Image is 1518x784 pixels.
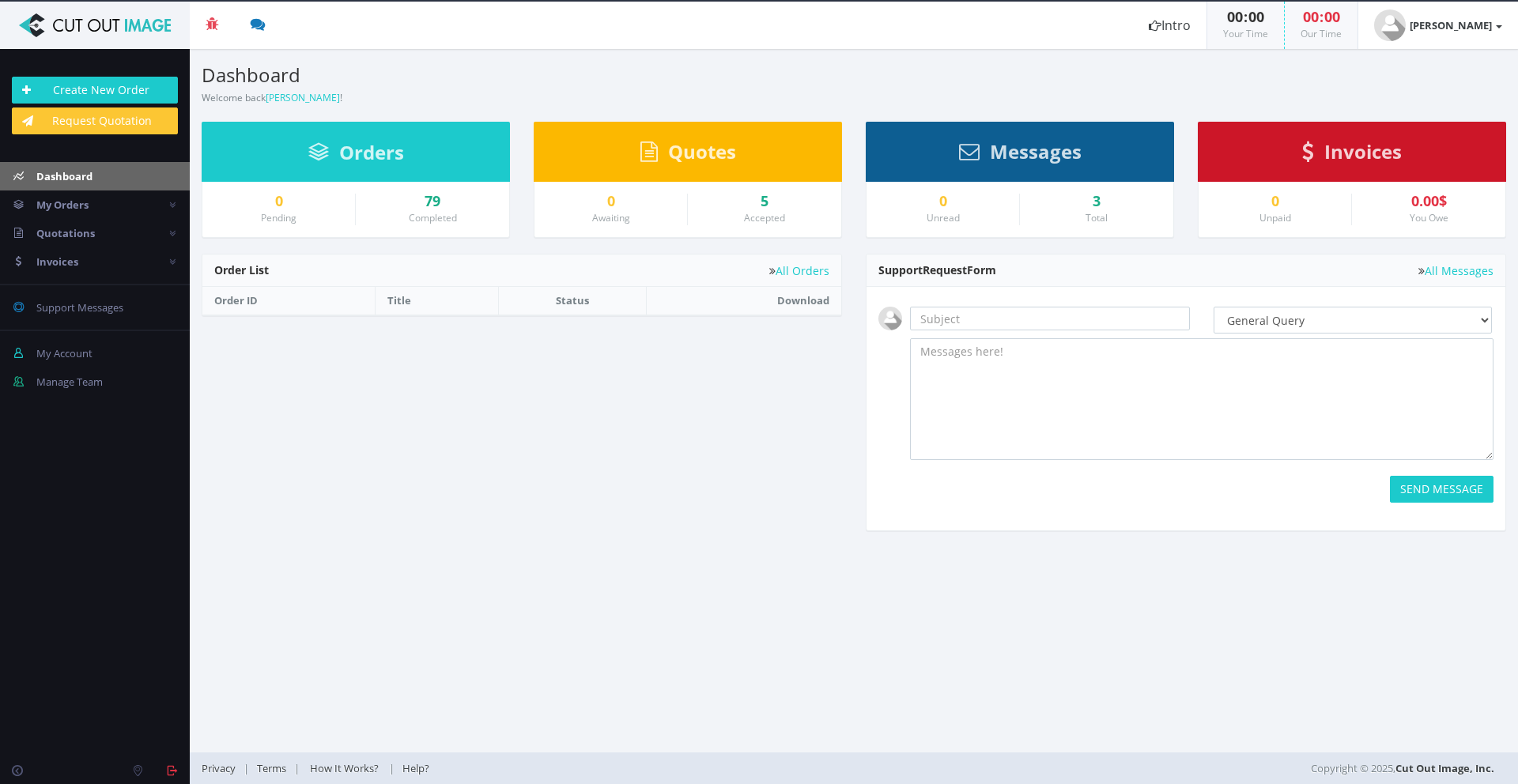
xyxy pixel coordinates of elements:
[308,149,404,163] a: Orders
[640,148,736,162] a: Quotes
[744,211,785,224] small: Accepted
[1032,194,1161,209] div: 3
[202,752,1071,784] div: | | |
[214,262,269,277] span: Order List
[36,300,123,315] span: Support Messages
[878,194,1007,209] a: 0
[1410,211,1448,224] small: You Owe
[769,265,829,277] a: All Orders
[499,287,647,315] th: Status
[339,139,404,165] span: Orders
[249,761,294,775] a: Terms
[878,262,996,277] span: Support Form
[36,226,95,240] span: Quotations
[1210,194,1339,209] a: 0
[214,194,343,209] a: 0
[368,194,497,209] a: 79
[1301,27,1342,40] small: Our Time
[12,13,178,37] img: Cut Out Image
[1259,211,1291,224] small: Unpaid
[1324,7,1340,26] span: 00
[202,91,342,104] small: Welcome back !
[927,211,960,224] small: Unread
[1311,760,1494,776] span: Copyright © 2025,
[395,761,437,775] a: Help?
[1395,761,1494,775] a: Cut Out Image, Inc.
[1418,265,1493,277] a: All Messages
[1227,7,1243,26] span: 00
[1319,7,1324,26] span: :
[1086,211,1108,224] small: Total
[202,761,244,775] a: Privacy
[376,287,499,315] th: Title
[310,761,379,775] span: How It Works?
[592,211,630,224] small: Awaiting
[546,194,675,209] a: 0
[1390,476,1493,503] button: SEND MESSAGE
[266,91,340,104] a: [PERSON_NAME]
[1410,18,1492,32] strong: [PERSON_NAME]
[1358,2,1518,49] a: [PERSON_NAME]
[36,169,93,183] span: Dashboard
[959,148,1082,162] a: Messages
[261,211,296,224] small: Pending
[1303,7,1319,26] span: 00
[878,307,902,330] img: user_default.jpg
[1248,7,1264,26] span: 00
[12,77,178,104] a: Create New Order
[1133,2,1206,49] a: Intro
[1324,138,1402,164] span: Invoices
[910,307,1190,330] input: Subject
[409,211,457,224] small: Completed
[300,761,389,775] a: How It Works?
[36,198,89,212] span: My Orders
[1374,9,1406,41] img: user_default.jpg
[668,138,736,164] span: Quotes
[923,262,967,277] span: Request
[1243,7,1248,26] span: :
[36,254,78,269] span: Invoices
[646,287,841,315] th: Download
[202,287,376,315] th: Order ID
[1223,27,1268,40] small: Your Time
[12,107,178,134] a: Request Quotation
[700,194,829,209] a: 5
[202,65,842,85] h3: Dashboard
[36,375,103,389] span: Manage Team
[1364,194,1493,209] div: 0.00$
[1302,148,1402,162] a: Invoices
[990,138,1082,164] span: Messages
[36,346,93,360] span: My Account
